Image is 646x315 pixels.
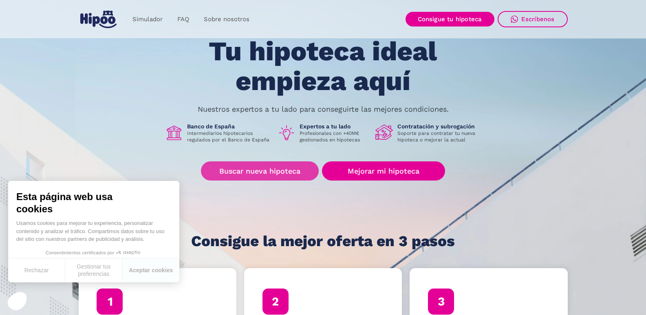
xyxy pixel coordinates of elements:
a: FAQ [170,11,196,27]
a: Buscar nueva hipoteca [201,161,319,181]
h1: Contratación y subrogación [397,123,481,130]
h1: Expertos a tu lado [300,123,369,130]
p: Nuestros expertos a tu lado para conseguirte las mejores condiciones. [198,106,449,112]
a: Mejorar mi hipoteca [322,161,445,181]
a: Simulador [125,11,170,27]
p: Soporte para contratar tu nueva hipoteca o mejorar la actual [397,130,481,143]
p: Profesionales con +40M€ gestionados en hipotecas [300,130,369,143]
h1: Banco de España [187,123,271,130]
h1: Consigue la mejor oferta en 3 pasos [191,233,455,249]
h1: Tu hipoteca ideal empieza aquí [168,37,477,96]
p: Intermediarios hipotecarios regulados por el Banco de España [187,130,271,143]
div: Escríbenos [521,15,555,23]
a: Escríbenos [498,11,568,27]
a: Sobre nosotros [196,11,257,27]
a: home [79,7,119,31]
a: Consigue tu hipoteca [406,12,494,26]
